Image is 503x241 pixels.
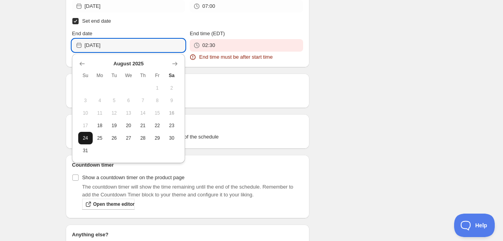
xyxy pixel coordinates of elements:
[124,97,133,104] span: 6
[139,72,147,79] span: Th
[81,135,90,141] span: 24
[72,31,92,36] span: End date
[78,107,93,119] button: Sunday August 10 2025
[96,135,104,141] span: 25
[93,69,107,82] th: Monday
[81,97,90,104] span: 3
[121,94,136,107] button: Wednesday August 6 2025
[153,97,162,104] span: 8
[78,69,93,82] th: Sunday
[150,107,165,119] button: Friday August 15 2025
[93,94,107,107] button: Monday August 4 2025
[82,199,135,210] a: Open theme editor
[165,132,179,144] button: Saturday August 30 2025
[150,69,165,82] th: Friday
[110,72,119,79] span: Tu
[78,132,93,144] button: Sunday August 24 2025
[168,122,176,129] span: 23
[72,120,303,128] h2: Tags
[454,214,495,237] iframe: Toggle Customer Support
[124,122,133,129] span: 20
[121,119,136,132] button: Wednesday August 20 2025
[150,119,165,132] button: Friday August 22 2025
[110,122,119,129] span: 19
[82,18,111,24] span: Set end date
[93,119,107,132] button: Monday August 18 2025
[169,58,180,69] button: Show next month, September 2025
[81,122,90,129] span: 17
[150,94,165,107] button: Friday August 8 2025
[168,85,176,91] span: 2
[124,135,133,141] span: 27
[190,31,225,36] span: End time (EDT)
[93,201,135,207] span: Open theme editor
[121,132,136,144] button: Wednesday August 27 2025
[93,107,107,119] button: Monday August 11 2025
[165,94,179,107] button: Saturday August 9 2025
[165,82,179,94] button: Saturday August 2 2025
[121,107,136,119] button: Wednesday August 13 2025
[81,147,90,154] span: 31
[136,107,150,119] button: Thursday August 14 2025
[82,183,303,199] p: The countdown timer will show the time remaining until the end of the schedule. Remember to add t...
[78,94,93,107] button: Sunday August 3 2025
[72,161,303,169] h2: Countdown timer
[153,110,162,116] span: 15
[153,85,162,91] span: 1
[165,69,179,82] th: Saturday
[78,119,93,132] button: Sunday August 17 2025
[168,110,176,116] span: 16
[165,119,179,132] button: Saturday August 23 2025
[107,107,122,119] button: Tuesday August 12 2025
[110,110,119,116] span: 12
[139,135,147,141] span: 28
[107,69,122,82] th: Tuesday
[82,174,185,180] span: Show a countdown timer on the product page
[153,135,162,141] span: 29
[199,53,273,61] span: End time must be after start time
[110,135,119,141] span: 26
[93,132,107,144] button: Monday August 25 2025
[136,94,150,107] button: Thursday August 7 2025
[110,97,119,104] span: 5
[72,231,303,239] h2: Anything else?
[165,107,179,119] button: Today Saturday August 16 2025
[150,132,165,144] button: Friday August 29 2025
[121,69,136,82] th: Wednesday
[139,122,147,129] span: 21
[136,69,150,82] th: Thursday
[139,110,147,116] span: 14
[96,72,104,79] span: Mo
[81,110,90,116] span: 10
[96,122,104,129] span: 18
[72,80,303,88] h2: Repeating
[153,72,162,79] span: Fr
[107,119,122,132] button: Tuesday August 19 2025
[96,110,104,116] span: 11
[107,94,122,107] button: Tuesday August 5 2025
[136,119,150,132] button: Thursday August 21 2025
[168,135,176,141] span: 30
[136,132,150,144] button: Thursday August 28 2025
[78,144,93,157] button: Sunday August 31 2025
[77,58,88,69] button: Show previous month, July 2025
[81,72,90,79] span: Su
[168,97,176,104] span: 9
[107,132,122,144] button: Tuesday August 26 2025
[124,110,133,116] span: 13
[168,72,176,79] span: Sa
[150,82,165,94] button: Friday August 1 2025
[124,72,133,79] span: We
[153,122,162,129] span: 22
[96,97,104,104] span: 4
[139,97,147,104] span: 7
